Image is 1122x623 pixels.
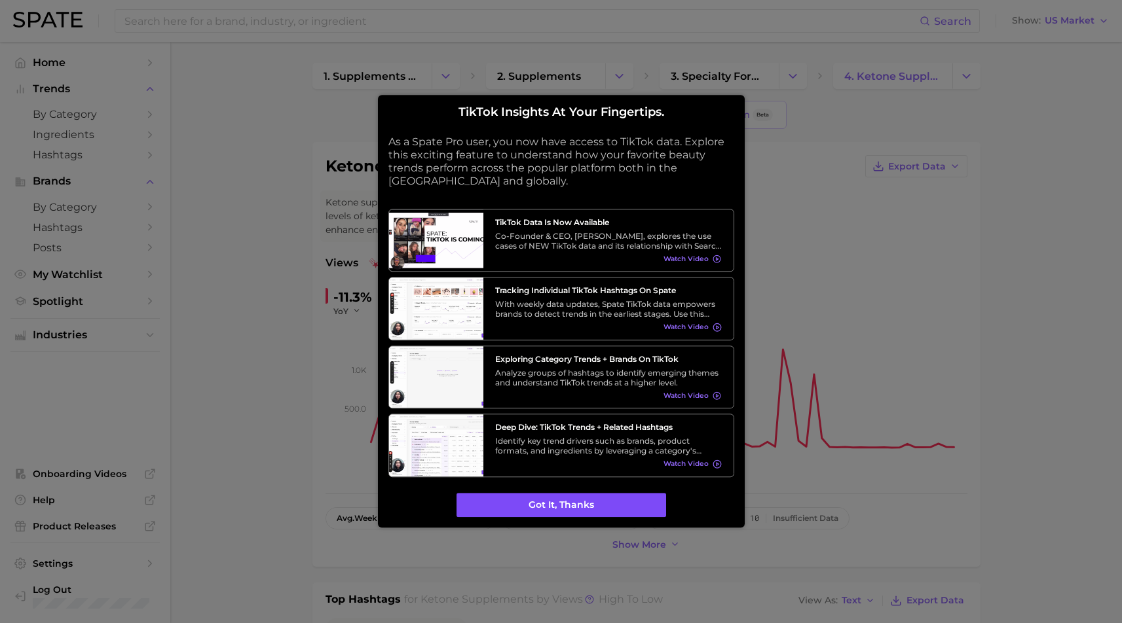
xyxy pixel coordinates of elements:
h3: Tracking Individual TikTok Hashtags on Spate [495,285,722,295]
div: With weekly data updates, Spate TikTok data empowers brands to detect trends in the earliest stag... [495,299,722,319]
a: Deep Dive: TikTok Trends + Related HashtagsIdentify key trend drivers such as brands, product for... [388,414,734,477]
h3: Exploring Category Trends + Brands on TikTok [495,354,722,364]
a: TikTok data is now availableCo-Founder & CEO, [PERSON_NAME], explores the use cases of NEW TikTok... [388,209,734,272]
a: Tracking Individual TikTok Hashtags on SpateWith weekly data updates, Spate TikTok data empowers ... [388,277,734,340]
h2: TikTok insights at your fingertips. [388,105,734,120]
span: Watch Video [664,391,709,400]
h3: TikTok data is now available [495,217,722,227]
p: As a Spate Pro user, you now have access to TikTok data. Explore this exciting feature to underst... [388,135,734,188]
div: Identify key trend drivers such as brands, product formats, and ingredients by leveraging a categ... [495,436,722,455]
a: Exploring Category Trends + Brands on TikTokAnalyze groups of hashtags to identify emerging theme... [388,346,734,409]
span: Watch Video [664,255,709,263]
span: Watch Video [664,323,709,332]
div: Analyze groups of hashtags to identify emerging themes and understand TikTok trends at a higher l... [495,368,722,387]
h3: Deep Dive: TikTok Trends + Related Hashtags [495,422,722,432]
button: Got it, thanks [457,493,666,518]
div: Co-Founder & CEO, [PERSON_NAME], explores the use cases of NEW TikTok data and its relationship w... [495,231,722,251]
span: Watch Video [664,460,709,469]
